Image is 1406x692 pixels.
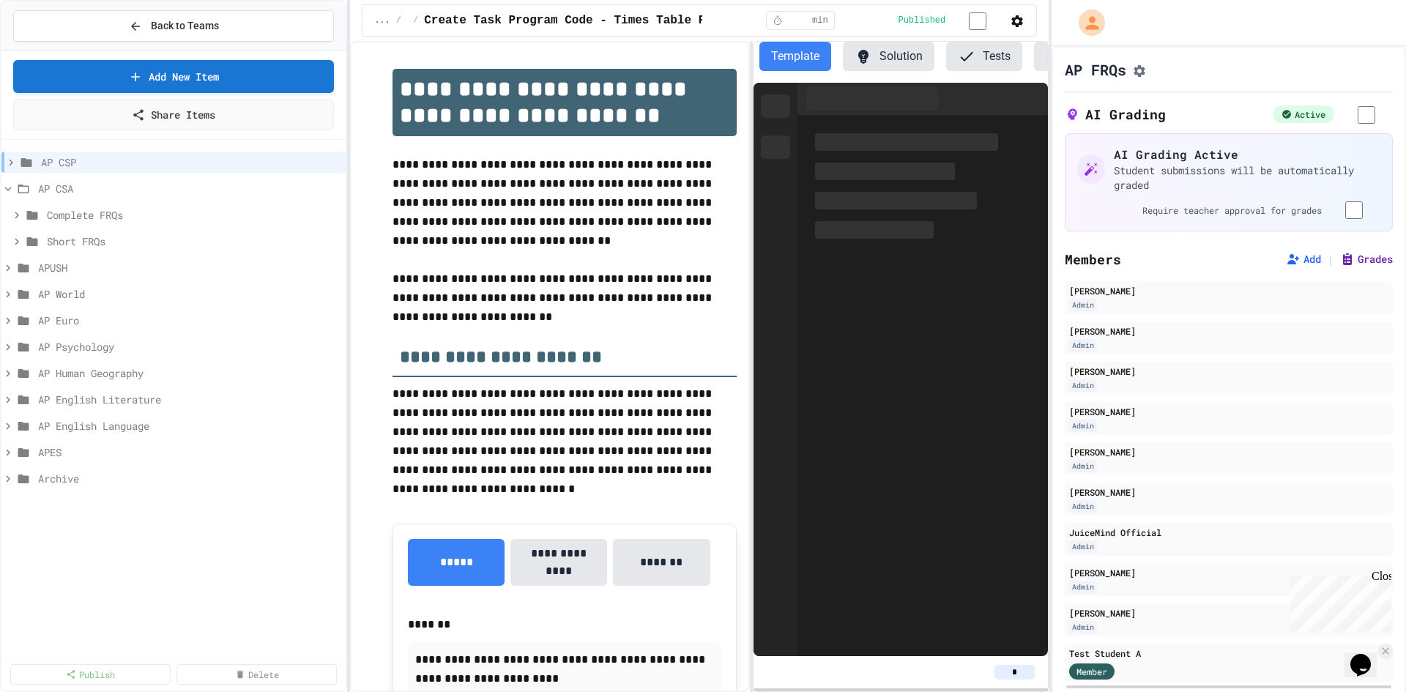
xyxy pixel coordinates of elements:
div: [PERSON_NAME] [1069,445,1388,458]
h2: Members [1065,249,1121,269]
span: APUSH [38,260,340,275]
div: Admin [1069,621,1097,633]
span: Published [898,15,945,26]
button: Add [1286,252,1321,267]
iframe: chat widget [1284,570,1391,632]
a: Publish [10,664,171,685]
button: Template [759,42,831,71]
span: Require teacher approval for grades [1142,204,1322,216]
button: Grades [1340,252,1393,267]
iframe: chat widget [1344,633,1391,677]
div: [PERSON_NAME] [1069,566,1388,579]
span: min [812,15,828,26]
div: Chat with us now!Close [6,6,101,93]
div: Admin [1069,420,1097,432]
div: Content is published and visible to students [898,11,1004,29]
span: Archive [38,471,340,486]
span: AP English Literature [38,392,340,407]
span: AP CSP [41,155,340,170]
div: Test Student A [1069,647,1375,660]
button: Solution [843,42,934,71]
span: / [396,15,401,26]
a: Add New Item [13,60,334,93]
div: [PERSON_NAME] [1069,324,1388,338]
span: AP English Language [38,418,340,434]
button: Back to Teams [13,10,334,42]
div: [PERSON_NAME] [1069,405,1388,418]
h3: AI Grading Active [1114,146,1380,163]
span: / [413,15,418,26]
div: JuiceMind Official [1069,526,1388,539]
span: Member [1076,665,1107,678]
span: Students can see AI grades immediately [1328,202,1380,216]
span: AP Human Geography [38,365,340,381]
span: Create Task Program Code - Times Table Practice [424,12,754,29]
div: Admin [1069,460,1097,472]
span: ... [374,15,390,26]
div: Admin [1069,339,1097,351]
p: Student submissions will be automatically graded [1114,163,1380,193]
input: publish toggle [951,12,1004,30]
div: [PERSON_NAME] [1069,485,1388,499]
h1: AP FRQs [1065,59,1126,80]
div: Admin [1069,379,1097,392]
span: Disable AI Grading [1340,106,1393,122]
div: [PERSON_NAME] [1069,365,1388,378]
a: Share Items [13,99,334,130]
button: Tests [946,42,1022,71]
h2: AI Grading [1065,104,1166,124]
a: Delete [176,664,337,685]
div: Admin [1069,540,1097,553]
span: APES [38,444,340,460]
div: My Account [1063,6,1109,40]
span: AP World [38,286,340,302]
div: Admin [1069,500,1097,513]
div: [PERSON_NAME] [1069,606,1388,620]
span: AP Euro [38,313,340,328]
button: Settings [1034,42,1125,71]
div: Admin [1069,299,1097,311]
span: AP CSA [38,181,340,196]
span: Back to Teams [151,18,219,34]
span: AP Psychology [38,339,340,354]
span: Short FRQs [47,234,340,249]
button: Assignment Settings [1132,61,1147,78]
div: [PERSON_NAME] [1069,284,1388,297]
div: Active [1273,105,1334,123]
span: | [1327,250,1334,268]
span: Complete FRQs [47,207,340,223]
div: Admin [1069,581,1097,593]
